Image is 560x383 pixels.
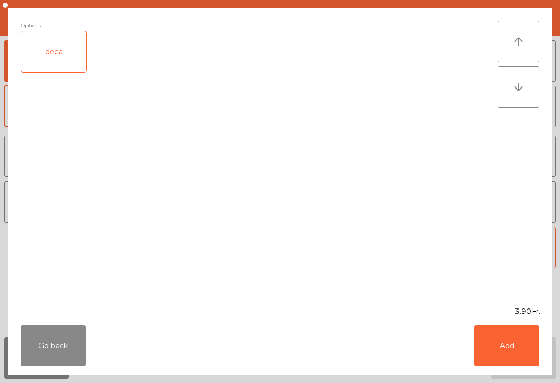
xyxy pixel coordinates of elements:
i: arrow_upward [512,35,525,48]
div: deca [21,31,86,72]
button: Add [474,325,539,366]
i: arrow_downward [512,81,525,93]
div: 3.90Fr. [8,306,552,317]
button: Go back [21,325,86,366]
button: arrow_downward [498,66,539,108]
span: Options [21,21,41,31]
button: arrow_upward [498,21,539,62]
